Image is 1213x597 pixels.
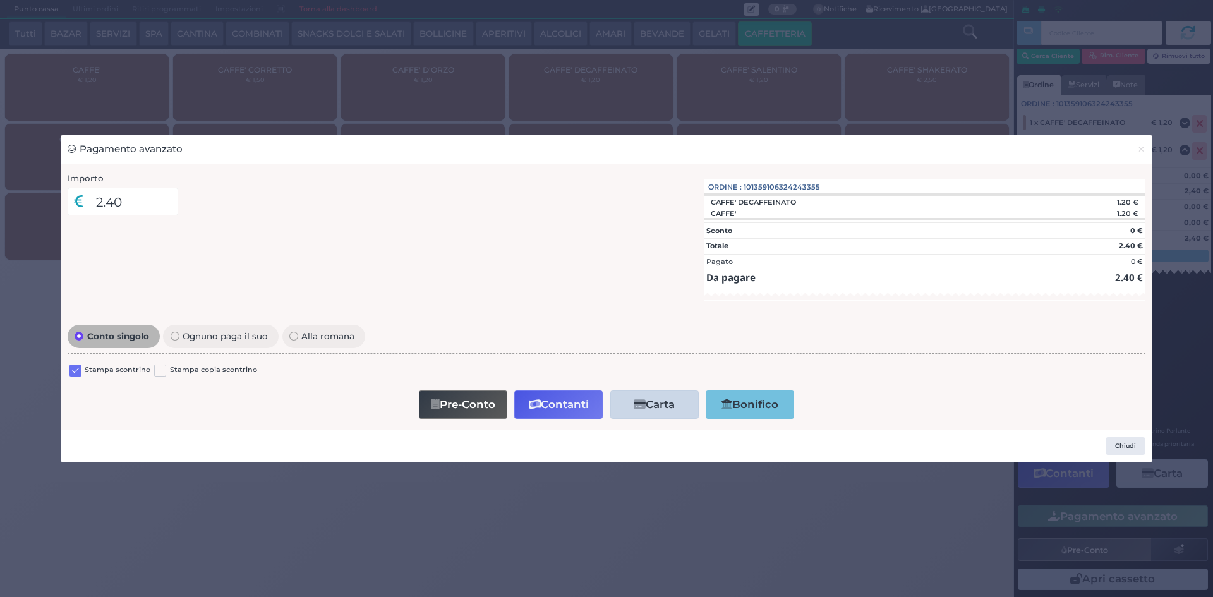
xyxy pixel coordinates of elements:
[706,390,794,419] button: Bonifico
[610,390,699,419] button: Carta
[514,390,603,419] button: Contanti
[706,271,756,284] strong: Da pagare
[708,182,742,193] span: Ordine :
[83,332,152,341] span: Conto singolo
[1130,226,1143,235] strong: 0 €
[1119,241,1143,250] strong: 2.40 €
[706,226,732,235] strong: Sconto
[1131,256,1143,267] div: 0 €
[706,241,728,250] strong: Totale
[419,390,507,419] button: Pre-Conto
[744,182,820,193] span: 101359106324243355
[1130,135,1152,164] button: Chiudi
[1137,142,1145,156] span: ×
[88,188,178,215] input: Es. 30.99
[706,256,733,267] div: Pagato
[85,365,150,377] label: Stampa scontrino
[704,209,742,218] div: CAFFE'
[1115,271,1143,284] strong: 2.40 €
[68,142,183,157] h3: Pagamento avanzato
[170,365,257,377] label: Stampa copia scontrino
[704,198,802,207] div: CAFFE' DECAFFEINATO
[1035,198,1145,207] div: 1.20 €
[179,332,272,341] span: Ognuno paga il suo
[1035,209,1145,218] div: 1.20 €
[68,172,104,184] label: Importo
[1106,437,1145,455] button: Chiudi
[298,332,358,341] span: Alla romana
